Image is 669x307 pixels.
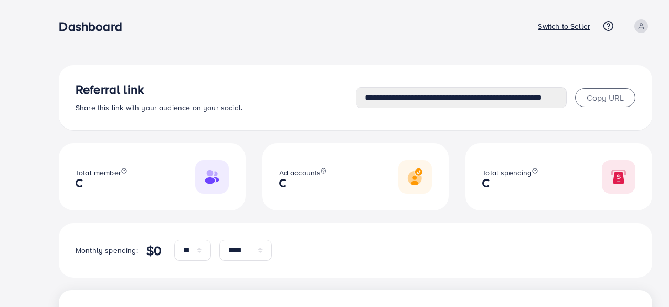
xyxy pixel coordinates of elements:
[195,160,229,194] img: Responsive image
[575,88,635,107] button: Copy URL
[59,19,130,34] h3: Dashboard
[279,167,321,178] span: Ad accounts
[146,243,162,258] h4: $0
[76,167,121,178] span: Total member
[482,167,532,178] span: Total spending
[538,20,590,33] p: Switch to Seller
[76,102,242,113] span: Share this link with your audience on your social.
[587,92,624,103] span: Copy URL
[602,160,635,194] img: Responsive image
[398,160,432,194] img: Responsive image
[76,244,138,257] p: Monthly spending:
[76,82,356,97] h3: Referral link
